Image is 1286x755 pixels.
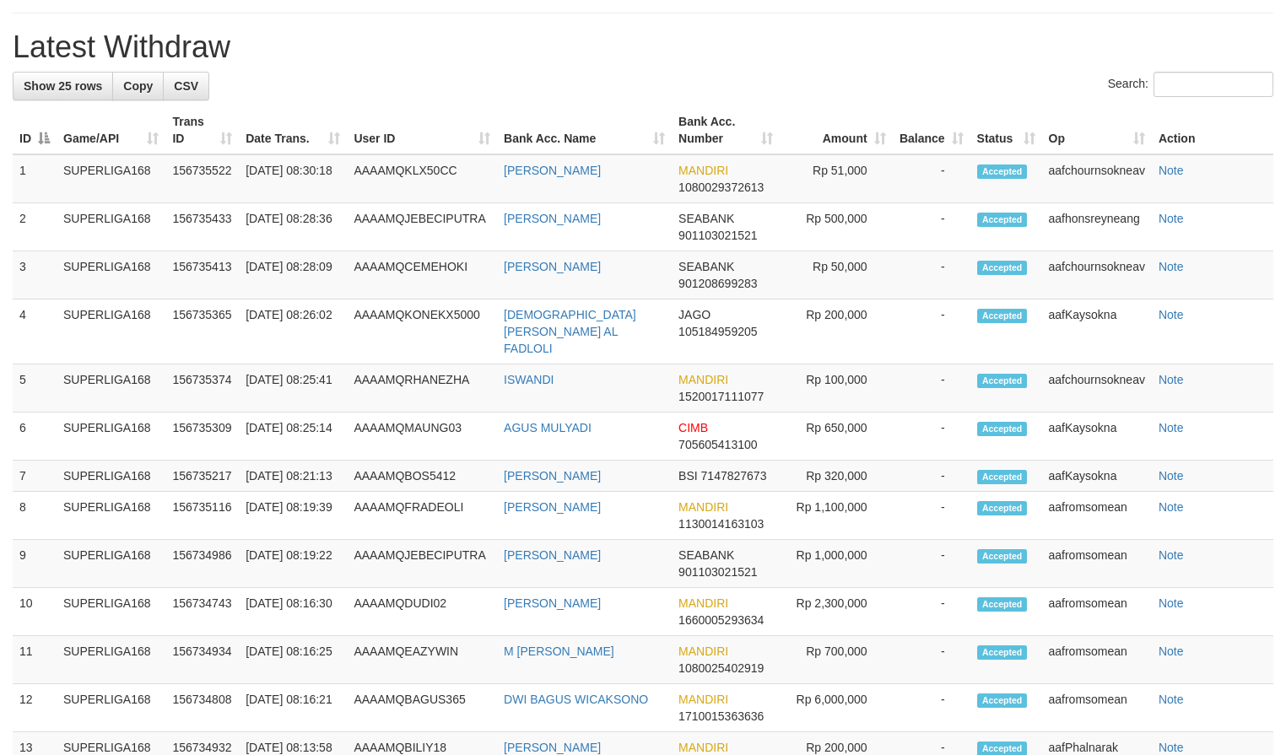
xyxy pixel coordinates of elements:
[678,517,764,531] span: Copy 1130014163103 to clipboard
[893,364,970,413] td: -
[239,299,347,364] td: [DATE] 08:26:02
[165,106,239,154] th: Trans ID: activate to sort column ascending
[780,299,892,364] td: Rp 200,000
[504,373,554,386] a: ISWANDI
[239,588,347,636] td: [DATE] 08:16:30
[893,461,970,492] td: -
[678,212,734,225] span: SEABANK
[1152,106,1273,154] th: Action
[1159,260,1184,273] a: Note
[112,72,164,100] a: Copy
[57,203,165,251] td: SUPERLIGA168
[504,421,592,434] a: AGUS MULYADI
[174,79,198,93] span: CSV
[13,299,57,364] td: 4
[678,390,764,403] span: Copy 1520017111077 to clipboard
[678,181,764,194] span: Copy 1080029372613 to clipboard
[678,709,764,723] span: Copy 1710015363636 to clipboard
[1159,500,1184,514] a: Note
[1159,212,1184,225] a: Note
[1042,106,1152,154] th: Op: activate to sort column ascending
[678,613,764,627] span: Copy 1660005293634 to clipboard
[347,636,497,684] td: AAAAMQEAZYWIN
[165,203,239,251] td: 156735433
[504,548,601,562] a: [PERSON_NAME]
[165,299,239,364] td: 156735365
[678,741,728,754] span: MANDIRI
[57,492,165,540] td: SUPERLIGA168
[57,636,165,684] td: SUPERLIGA168
[13,540,57,588] td: 9
[165,684,239,732] td: 156734808
[13,30,1273,64] h1: Latest Withdraw
[13,364,57,413] td: 5
[504,308,636,355] a: [DEMOGRAPHIC_DATA][PERSON_NAME] AL FADLOLI
[893,413,970,461] td: -
[1159,164,1184,177] a: Note
[24,79,102,93] span: Show 25 rows
[347,492,497,540] td: AAAAMQFRADEOLI
[163,72,209,100] a: CSV
[13,106,57,154] th: ID: activate to sort column descending
[504,212,601,225] a: [PERSON_NAME]
[1042,461,1152,492] td: aafKaysokna
[57,364,165,413] td: SUPERLIGA168
[970,106,1042,154] th: Status: activate to sort column ascending
[678,325,757,338] span: Copy 105184959205 to clipboard
[1042,154,1152,203] td: aafchournsokneav
[780,588,892,636] td: Rp 2,300,000
[13,203,57,251] td: 2
[977,309,1028,323] span: Accepted
[347,364,497,413] td: AAAAMQRHANEZHA
[13,492,57,540] td: 8
[672,106,780,154] th: Bank Acc. Number: activate to sort column ascending
[977,470,1028,484] span: Accepted
[701,469,767,483] span: Copy 7147827673 to clipboard
[1159,373,1184,386] a: Note
[57,461,165,492] td: SUPERLIGA168
[239,413,347,461] td: [DATE] 08:25:14
[13,461,57,492] td: 7
[13,684,57,732] td: 12
[678,469,698,483] span: BSI
[1042,540,1152,588] td: aafromsomean
[977,213,1028,227] span: Accepted
[977,645,1028,660] span: Accepted
[780,106,892,154] th: Amount: activate to sort column ascending
[1042,251,1152,299] td: aafchournsokneav
[1042,684,1152,732] td: aafromsomean
[165,251,239,299] td: 156735413
[165,588,239,636] td: 156734743
[504,500,601,514] a: [PERSON_NAME]
[678,548,734,562] span: SEABANK
[678,596,728,610] span: MANDIRI
[13,636,57,684] td: 11
[57,299,165,364] td: SUPERLIGA168
[780,203,892,251] td: Rp 500,000
[893,154,970,203] td: -
[13,251,57,299] td: 3
[780,636,892,684] td: Rp 700,000
[13,72,113,100] a: Show 25 rows
[57,413,165,461] td: SUPERLIGA168
[780,154,892,203] td: Rp 51,000
[57,540,165,588] td: SUPERLIGA168
[239,461,347,492] td: [DATE] 08:21:13
[780,364,892,413] td: Rp 100,000
[57,588,165,636] td: SUPERLIGA168
[504,644,614,658] a: M [PERSON_NAME]
[780,413,892,461] td: Rp 650,000
[347,684,497,732] td: AAAAMQBAGUS365
[504,693,648,706] a: DWI BAGUS WICAKSONO
[239,684,347,732] td: [DATE] 08:16:21
[678,500,728,514] span: MANDIRI
[893,588,970,636] td: -
[977,501,1028,515] span: Accepted
[977,374,1028,388] span: Accepted
[678,277,757,290] span: Copy 901208699283 to clipboard
[1159,308,1184,321] a: Note
[347,461,497,492] td: AAAAMQBOS5412
[347,251,497,299] td: AAAAMQCEMEHOKI
[678,565,757,579] span: Copy 901103021521 to clipboard
[1042,588,1152,636] td: aafromsomean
